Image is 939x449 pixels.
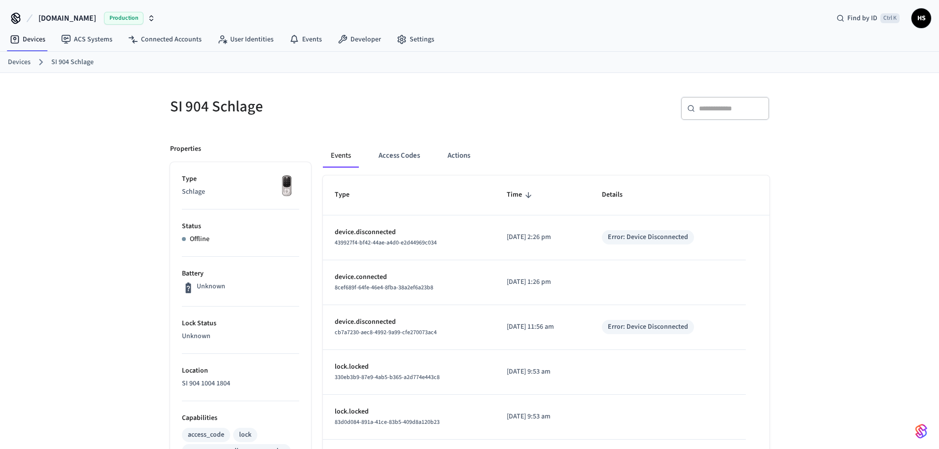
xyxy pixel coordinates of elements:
p: lock.locked [335,407,484,417]
p: Unknown [197,281,225,292]
span: Ctrl K [880,13,900,23]
p: Lock Status [182,318,299,329]
a: Developer [330,31,389,48]
a: Events [281,31,330,48]
p: Unknown [182,331,299,342]
span: 330eb3b9-87e9-4ab5-b365-a2d774e443c8 [335,373,440,381]
span: [DOMAIN_NAME] [38,12,96,24]
span: 8cef689f-64fe-46e4-8fba-38a2ef6a23b8 [335,283,433,292]
a: Devices [2,31,53,48]
img: Yale Assure Touchscreen Wifi Smart Lock, Satin Nickel, Front [275,174,299,199]
a: Connected Accounts [120,31,209,48]
div: Find by IDCtrl K [829,9,907,27]
p: Type [182,174,299,184]
div: access_code [188,430,224,440]
span: HS [912,9,930,27]
div: Error: Device Disconnected [608,322,688,332]
p: Battery [182,269,299,279]
p: Status [182,221,299,232]
a: User Identities [209,31,281,48]
p: device.disconnected [335,317,484,327]
p: Offline [190,234,209,244]
div: lock [239,430,251,440]
span: Production [104,12,143,25]
span: Details [602,187,635,203]
p: Capabilities [182,413,299,423]
p: Properties [170,144,201,154]
button: Access Codes [371,144,428,168]
a: Settings [389,31,442,48]
a: ACS Systems [53,31,120,48]
p: [DATE] 9:53 am [507,367,578,377]
p: [DATE] 9:53 am [507,412,578,422]
button: Actions [440,144,478,168]
span: Type [335,187,362,203]
p: SI 904 1004 1804 [182,379,299,389]
p: [DATE] 2:26 pm [507,232,578,242]
div: Error: Device Disconnected [608,232,688,242]
p: device.connected [335,272,484,282]
span: Time [507,187,535,203]
a: Devices [8,57,31,68]
a: SI 904 Schlage [51,57,94,68]
h5: SI 904 Schlage [170,97,464,117]
span: cb7a7230-aec8-4992-9a99-cfe270073ac4 [335,328,437,337]
p: Location [182,366,299,376]
p: device.disconnected [335,227,484,238]
span: 439927f4-bf42-44ae-a4d0-e2d44969c034 [335,239,437,247]
button: HS [911,8,931,28]
span: Find by ID [847,13,877,23]
button: Events [323,144,359,168]
p: [DATE] 1:26 pm [507,277,578,287]
div: ant example [323,144,769,168]
p: Schlage [182,187,299,197]
span: 83d0d084-891a-41ce-83b5-409d8a120b23 [335,418,440,426]
p: lock.locked [335,362,484,372]
img: SeamLogoGradient.69752ec5.svg [915,423,927,439]
p: [DATE] 11:56 am [507,322,578,332]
